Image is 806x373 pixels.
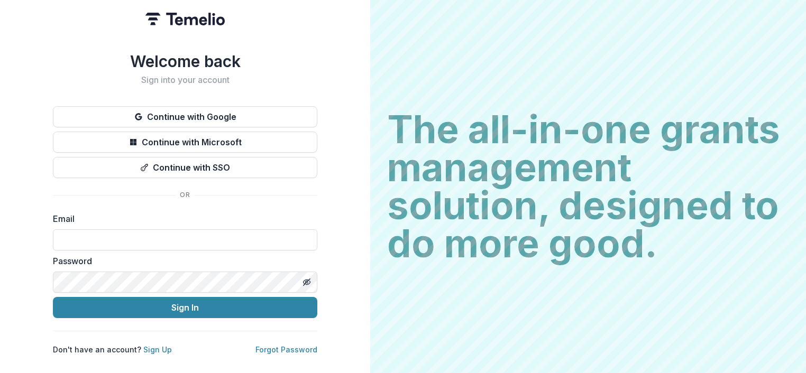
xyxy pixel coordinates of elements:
label: Password [53,255,311,267]
a: Sign Up [143,345,172,354]
img: Temelio [145,13,225,25]
h2: Sign into your account [53,75,317,85]
a: Forgot Password [255,345,317,354]
h1: Welcome back [53,52,317,71]
label: Email [53,212,311,225]
button: Continue with SSO [53,157,317,178]
button: Continue with Microsoft [53,132,317,153]
button: Toggle password visibility [298,274,315,291]
p: Don't have an account? [53,344,172,355]
button: Continue with Google [53,106,317,127]
button: Sign In [53,297,317,318]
